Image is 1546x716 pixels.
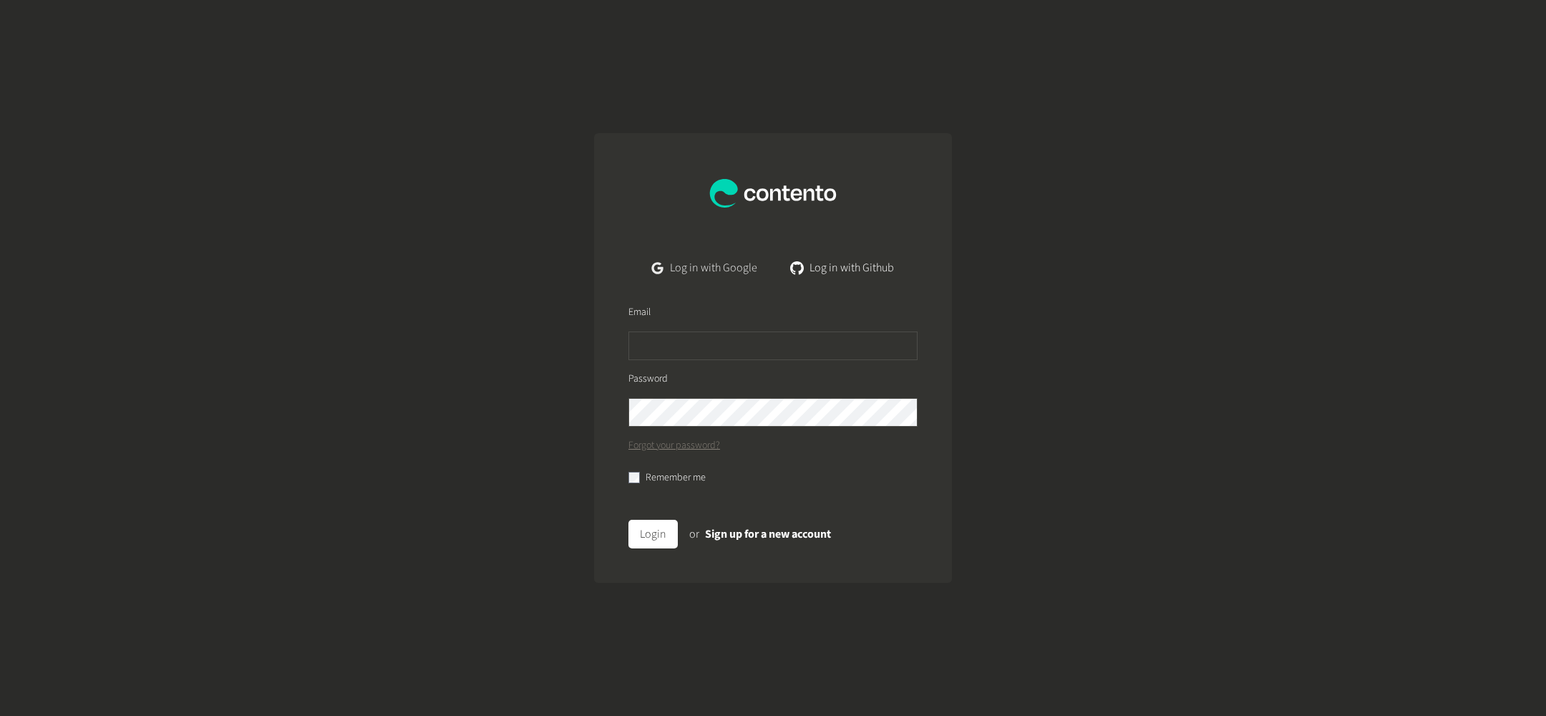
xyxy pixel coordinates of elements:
[646,470,706,485] label: Remember me
[780,253,905,282] a: Log in with Github
[705,526,831,542] a: Sign up for a new account
[628,305,651,320] label: Email
[641,253,769,282] a: Log in with Google
[689,526,699,542] span: or
[628,372,668,387] label: Password
[628,438,720,453] a: Forgot your password?
[628,520,678,548] button: Login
